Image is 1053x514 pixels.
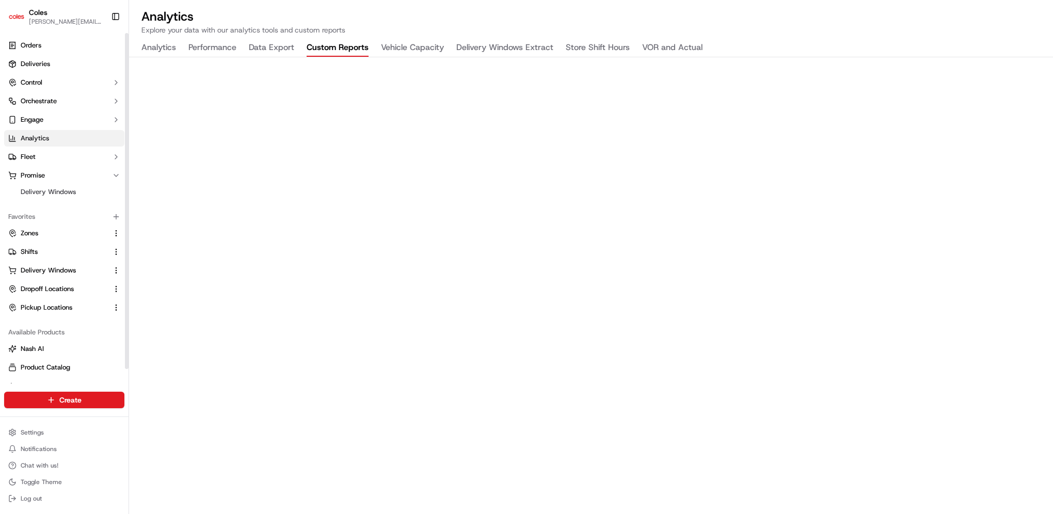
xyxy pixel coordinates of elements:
[73,174,125,183] a: Powered byPylon
[21,344,44,354] span: Nash AI
[188,39,236,57] button: Performance
[21,284,74,294] span: Dropoff Locations
[4,225,124,242] button: Zones
[21,229,38,238] span: Zones
[141,8,1041,25] h2: Analytics
[59,395,82,405] span: Create
[4,37,124,54] a: Orders
[29,7,47,18] button: Coles
[21,428,44,437] span: Settings
[21,134,49,143] span: Analytics
[4,244,124,260] button: Shifts
[21,303,72,312] span: Pickup Locations
[249,39,294,57] button: Data Export
[4,93,124,109] button: Orchestrate
[21,171,45,180] span: Promise
[4,130,124,147] a: Analytics
[21,494,42,503] span: Log out
[4,149,124,165] button: Fleet
[21,187,76,197] span: Delivery Windows
[8,363,120,372] a: Product Catalog
[21,152,36,162] span: Fleet
[29,18,103,26] button: [PERSON_NAME][EMAIL_ADDRESS][PERSON_NAME][PERSON_NAME][DOMAIN_NAME]
[4,458,124,473] button: Chat with us!
[129,57,1053,514] iframe: Custom Reports
[307,39,369,57] button: Custom Reports
[6,146,83,164] a: 📗Knowledge Base
[4,359,124,376] button: Product Catalog
[10,151,19,159] div: 📗
[4,4,107,29] button: ColesColes[PERSON_NAME][EMAIL_ADDRESS][PERSON_NAME][PERSON_NAME][DOMAIN_NAME]
[8,247,108,256] a: Shifts
[21,381,44,391] span: Returns
[4,378,124,394] button: Returns
[21,461,58,470] span: Chat with us!
[17,185,112,199] a: Delivery Windows
[4,475,124,489] button: Toggle Theme
[4,74,124,91] button: Control
[642,39,703,57] button: VOR and Actual
[141,39,176,57] button: Analytics
[141,25,1041,35] p: Explore your data with our analytics tools and custom reports
[98,150,166,160] span: API Documentation
[83,146,170,164] a: 💻API Documentation
[4,56,124,72] a: Deliveries
[4,111,124,128] button: Engage
[566,39,630,57] button: Store Shift Hours
[8,344,120,354] a: Nash AI
[21,266,76,275] span: Delivery Windows
[21,78,42,87] span: Control
[103,175,125,183] span: Pylon
[21,115,43,124] span: Engage
[21,247,38,256] span: Shifts
[176,102,188,114] button: Start new chat
[4,392,124,408] button: Create
[4,491,124,506] button: Log out
[4,299,124,316] button: Pickup Locations
[8,381,120,391] a: Returns
[21,445,57,453] span: Notifications
[8,266,108,275] a: Delivery Windows
[4,425,124,440] button: Settings
[4,208,124,225] div: Favorites
[21,97,57,106] span: Orchestrate
[21,478,62,486] span: Toggle Theme
[8,229,108,238] a: Zones
[87,151,95,159] div: 💻
[21,363,70,372] span: Product Catalog
[4,281,124,297] button: Dropoff Locations
[8,8,25,25] img: Coles
[381,39,444,57] button: Vehicle Capacity
[4,167,124,184] button: Promise
[456,39,553,57] button: Delivery Windows Extract
[21,59,50,69] span: Deliveries
[8,284,108,294] a: Dropoff Locations
[4,442,124,456] button: Notifications
[4,324,124,341] div: Available Products
[4,341,124,357] button: Nash AI
[21,41,41,50] span: Orders
[8,303,108,312] a: Pickup Locations
[4,262,124,279] button: Delivery Windows
[21,150,79,160] span: Knowledge Base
